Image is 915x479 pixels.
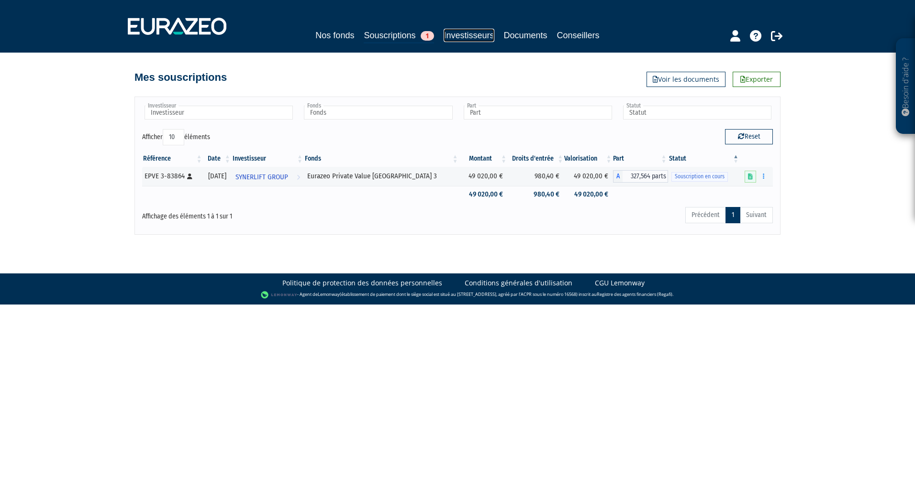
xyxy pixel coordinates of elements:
select: Afficheréléments [163,129,184,145]
a: Exporter [733,72,781,87]
a: Souscriptions1 [364,29,434,44]
th: Droits d'entrée: activer pour trier la colonne par ordre croissant [508,151,564,167]
td: 49 020,00 € [459,186,508,203]
th: Investisseur: activer pour trier la colonne par ordre croissant [232,151,304,167]
div: - Agent de (établissement de paiement dont le siège social est situé au [STREET_ADDRESS], agréé p... [10,290,905,300]
span: A [613,170,623,183]
th: Statut : activer pour trier la colonne par ordre d&eacute;croissant [668,151,740,167]
span: SYNERLIFT GROUP [235,168,288,186]
i: Voir l'investisseur [297,168,300,186]
th: Montant: activer pour trier la colonne par ordre croissant [459,151,508,167]
th: Référence : activer pour trier la colonne par ordre croissant [142,151,203,167]
a: Registre des agents financiers (Regafi) [597,291,672,297]
div: A - Eurazeo Private Value Europe 3 [613,170,668,183]
th: Valorisation: activer pour trier la colonne par ordre croissant [564,151,613,167]
span: 1 [421,31,434,41]
img: 1732889491-logotype_eurazeo_blanc_rvb.png [128,18,226,35]
a: Conseillers [557,29,600,42]
th: Fonds: activer pour trier la colonne par ordre croissant [304,151,459,167]
a: Documents [504,29,547,42]
a: Lemonway [318,291,340,297]
td: 980,40 € [508,167,564,186]
a: Politique de protection des données personnelles [282,278,442,288]
td: 49 020,00 € [564,167,613,186]
button: Reset [725,129,773,144]
a: Conditions générales d'utilisation [465,278,572,288]
td: 980,40 € [508,186,564,203]
a: Voir les documents [647,72,725,87]
th: Part: activer pour trier la colonne par ordre croissant [613,151,668,167]
th: Date: activer pour trier la colonne par ordre croissant [203,151,232,167]
a: SYNERLIFT GROUP [232,167,304,186]
img: logo-lemonway.png [261,290,298,300]
span: 327,564 parts [623,170,668,183]
a: 1 [725,207,740,223]
h4: Mes souscriptions [134,72,227,83]
a: Investisseurs [444,29,494,42]
span: Souscription en cours [671,172,728,181]
p: Besoin d'aide ? [900,44,911,130]
i: [Français] Personne physique [187,174,192,179]
div: EPVE 3-83864 [145,171,200,181]
div: Affichage des éléments 1 à 1 sur 1 [142,206,397,221]
a: Nos fonds [315,29,354,42]
div: Eurazeo Private Value [GEOGRAPHIC_DATA] 3 [307,171,456,181]
div: [DATE] [207,171,228,181]
a: CGU Lemonway [595,278,645,288]
label: Afficher éléments [142,129,210,145]
td: 49 020,00 € [459,167,508,186]
td: 49 020,00 € [564,186,613,203]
